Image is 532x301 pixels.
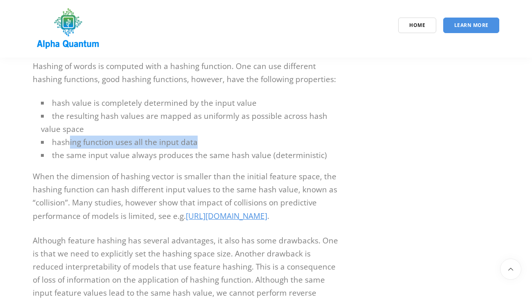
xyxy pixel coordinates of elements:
a: Learn More [443,18,500,33]
li: the same input value always produces the same hash value (deterministic) [41,149,340,162]
p: Hashing of words is computed with a hashing function. One can use different hashing functions, go... [33,60,340,86]
a: Home [398,18,436,33]
li: hashing function uses all the input data [41,136,340,149]
li: hash value is completely determined by the input value [41,96,340,109]
p: When the dimension of hashing vector is smaller than the initial feature space, the hashing funct... [33,170,340,223]
span: Learn More [454,22,489,29]
li: the resulting hash values are mapped as uniformly as possible across hash value space [41,109,340,136]
img: logo [33,5,104,52]
span: Home [409,22,425,29]
a: [URL][DOMAIN_NAME] [186,211,267,221]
